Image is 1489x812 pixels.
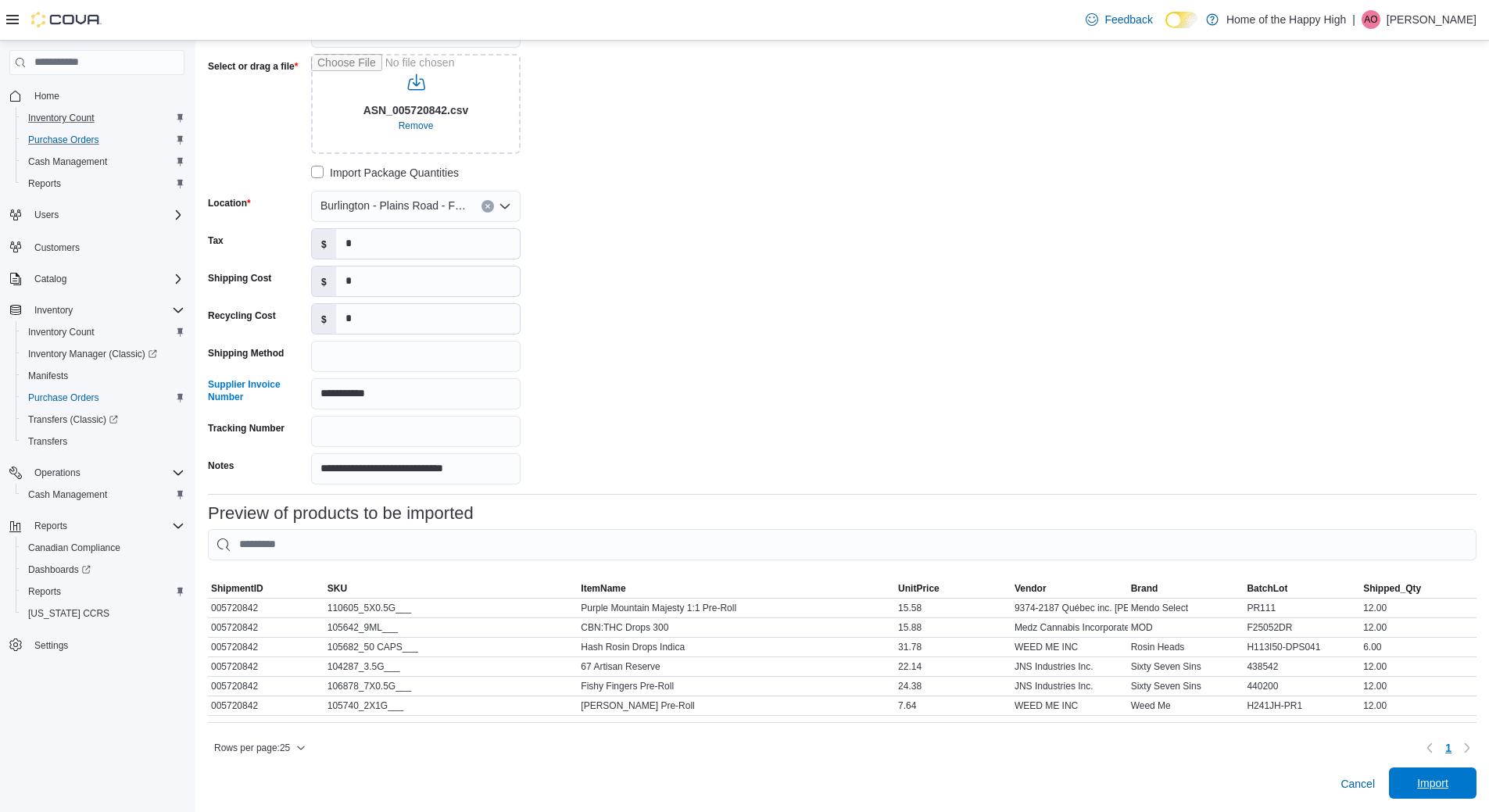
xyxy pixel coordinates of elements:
[895,579,1011,598] button: UnitPrice
[16,387,191,409] button: Purchase Orders
[22,345,163,363] a: Inventory Manager (Classic)
[208,347,284,359] label: Shipping Method
[28,177,61,190] span: Reports
[22,174,67,193] a: Reports
[311,163,459,182] label: Import Package Quantities
[22,367,184,385] span: Manifests
[22,109,184,127] span: Inventory Count
[208,618,324,637] div: 005720842
[1128,579,1244,598] button: Brand
[208,272,271,284] label: Shipping Cost
[311,54,521,154] input: Use aria labels when no actual label is in use
[1334,768,1381,799] button: Cancel
[28,463,184,482] span: Operations
[28,413,118,426] span: Transfers (Classic)
[34,467,81,479] span: Operations
[1244,677,1360,696] div: 440200
[1128,618,1244,637] div: MOD
[28,635,184,655] span: Settings
[392,116,440,135] button: Clear selected files
[208,739,312,757] button: Rows per page:25
[1011,638,1128,656] div: WEED ME INC
[214,742,290,754] span: Rows per page : 25
[28,348,157,360] span: Inventory Manager (Classic)
[1011,579,1128,598] button: Vendor
[28,585,61,598] span: Reports
[22,367,74,385] a: Manifests
[898,582,940,595] span: UnitPrice
[581,582,625,595] span: ItemName
[34,209,59,221] span: Users
[16,581,191,603] button: Reports
[28,87,66,106] a: Home
[1131,582,1158,595] span: Brand
[208,529,1476,560] input: This is a search bar. As you type, the results lower in the page will automatically filter.
[16,151,191,173] button: Cash Management
[1011,677,1128,696] div: JNS Industries Inc.
[208,234,224,247] label: Tax
[16,537,191,559] button: Canadian Compliance
[28,607,109,620] span: [US_STATE] CCRS
[34,304,73,317] span: Inventory
[28,238,86,257] a: Customers
[22,152,113,171] a: Cash Management
[28,463,87,482] button: Operations
[22,323,101,342] a: Inventory Count
[578,657,895,676] div: 67 Artisan Reserve
[3,299,191,321] button: Inventory
[1360,696,1476,715] div: 12.00
[895,618,1011,637] div: 15.88
[1128,638,1244,656] div: Rosin Heads
[208,378,305,403] label: Supplier Invoice Number
[28,542,120,554] span: Canadian Compliance
[1360,618,1476,637] div: 12.00
[16,173,191,195] button: Reports
[208,657,324,676] div: 005720842
[28,270,184,288] span: Catalog
[28,237,184,256] span: Customers
[1364,10,1377,29] span: AO
[324,638,578,656] div: 105682_50 CAPS___
[28,517,184,535] span: Reports
[16,343,191,365] a: Inventory Manager (Classic)
[1360,677,1476,696] div: 12.00
[1387,10,1476,29] p: [PERSON_NAME]
[28,270,73,288] button: Catalog
[1244,579,1360,598] button: BatchLot
[22,604,116,623] a: [US_STATE] CCRS
[208,197,251,209] label: Location
[28,156,107,168] span: Cash Management
[22,174,184,193] span: Reports
[3,634,191,656] button: Settings
[1128,657,1244,676] div: Sixty Seven Sins
[28,112,95,124] span: Inventory Count
[22,410,184,429] span: Transfers (Classic)
[1360,638,1476,656] div: 6.00
[34,520,67,532] span: Reports
[312,304,336,334] label: $
[399,120,434,132] span: Remove
[22,410,124,429] a: Transfers (Classic)
[208,696,324,715] div: 005720842
[16,129,191,151] button: Purchase Orders
[28,517,73,535] button: Reports
[481,200,494,213] button: Clear input
[28,134,99,146] span: Purchase Orders
[208,579,324,598] button: ShipmentID
[22,432,184,451] span: Transfers
[22,560,184,579] span: Dashboards
[1445,740,1451,756] span: 1
[1079,4,1158,35] a: Feedback
[22,109,101,127] a: Inventory Count
[34,639,68,652] span: Settings
[28,392,99,404] span: Purchase Orders
[22,345,184,363] span: Inventory Manager (Classic)
[31,12,102,27] img: Cova
[22,485,113,504] a: Cash Management
[324,579,578,598] button: SKU
[578,579,895,598] button: ItemName
[28,301,184,320] span: Inventory
[22,323,184,342] span: Inventory Count
[34,90,59,102] span: Home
